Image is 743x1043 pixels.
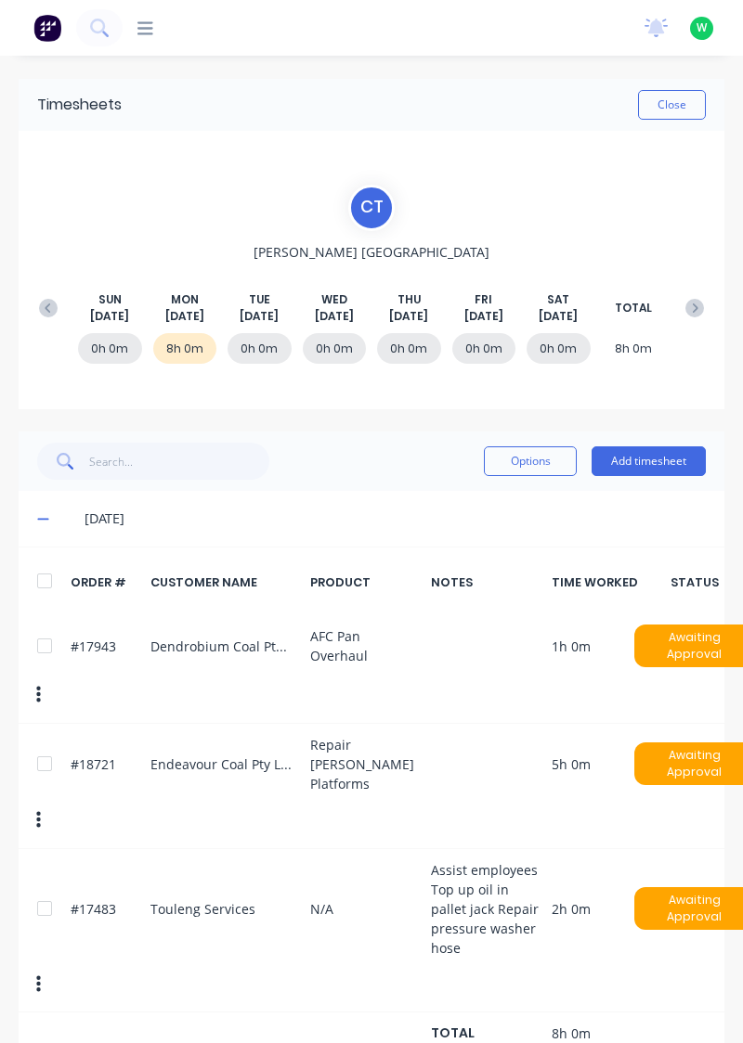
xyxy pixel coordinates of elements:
[310,573,421,591] div: PRODUCT
[37,94,122,116] div: Timesheets
[315,308,354,325] span: [DATE]
[377,333,441,364] div: 0h 0m
[602,333,666,364] div: 8h 0m
[552,573,672,591] div: TIME WORKED
[249,291,270,308] span: TUE
[527,333,591,364] div: 0h 0m
[683,573,706,591] div: STATUS
[165,308,204,325] span: [DATE]
[547,291,569,308] span: SAT
[398,291,421,308] span: THU
[615,300,652,316] span: TOTAL
[228,333,292,364] div: 0h 0m
[98,291,122,308] span: SUN
[475,291,492,308] span: FRI
[638,90,706,120] button: Close
[303,333,367,364] div: 0h 0m
[153,333,217,364] div: 8h 0m
[452,333,516,364] div: 0h 0m
[389,308,428,325] span: [DATE]
[78,333,142,364] div: 0h 0m
[539,308,578,325] span: [DATE]
[254,242,489,262] span: [PERSON_NAME] [GEOGRAPHIC_DATA]
[348,185,395,231] div: C T
[89,443,270,480] input: Search...
[33,14,61,42] img: Factory
[697,19,707,36] span: W
[592,446,706,476] button: Add timesheet
[150,573,299,591] div: CUSTOMER NAME
[71,573,140,591] div: ORDER #
[464,308,503,325] span: [DATE]
[85,509,706,529] div: [DATE]
[431,573,541,591] div: NOTES
[240,308,279,325] span: [DATE]
[171,291,199,308] span: MON
[90,308,129,325] span: [DATE]
[321,291,347,308] span: WED
[484,446,577,476] button: Options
